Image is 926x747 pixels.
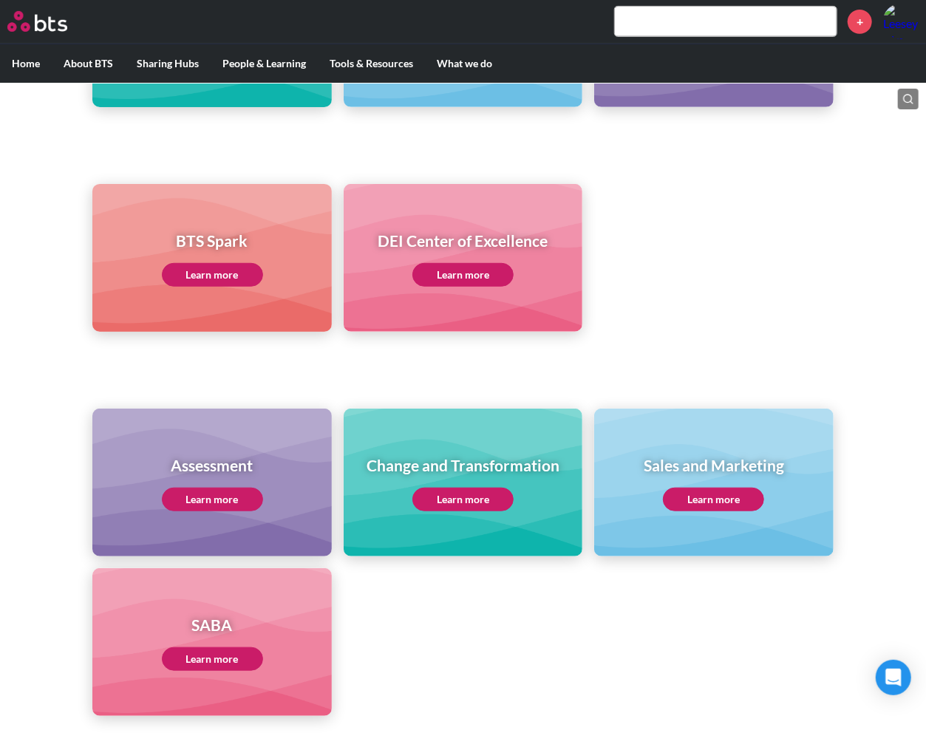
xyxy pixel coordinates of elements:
[162,454,263,476] h1: Assessment
[883,4,919,39] img: Leeseyoung Kim
[7,11,67,32] img: BTS Logo
[162,614,263,635] h1: SABA
[378,230,548,251] h1: DEI Center of Excellence
[162,263,263,287] a: Learn more
[412,488,514,511] a: Learn more
[211,44,318,83] label: People & Learning
[848,10,872,34] a: +
[162,647,263,671] a: Learn more
[876,660,911,695] div: Open Intercom Messenger
[162,488,263,511] a: Learn more
[125,44,211,83] label: Sharing Hubs
[883,4,919,39] a: Profile
[318,44,425,83] label: Tools & Resources
[644,454,784,476] h1: Sales and Marketing
[52,44,125,83] label: About BTS
[663,488,764,511] a: Learn more
[7,11,95,32] a: Go home
[162,230,263,251] h1: BTS Spark
[367,454,559,476] h1: Change and Transformation
[425,44,504,83] label: What we do
[412,263,514,287] a: Learn more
